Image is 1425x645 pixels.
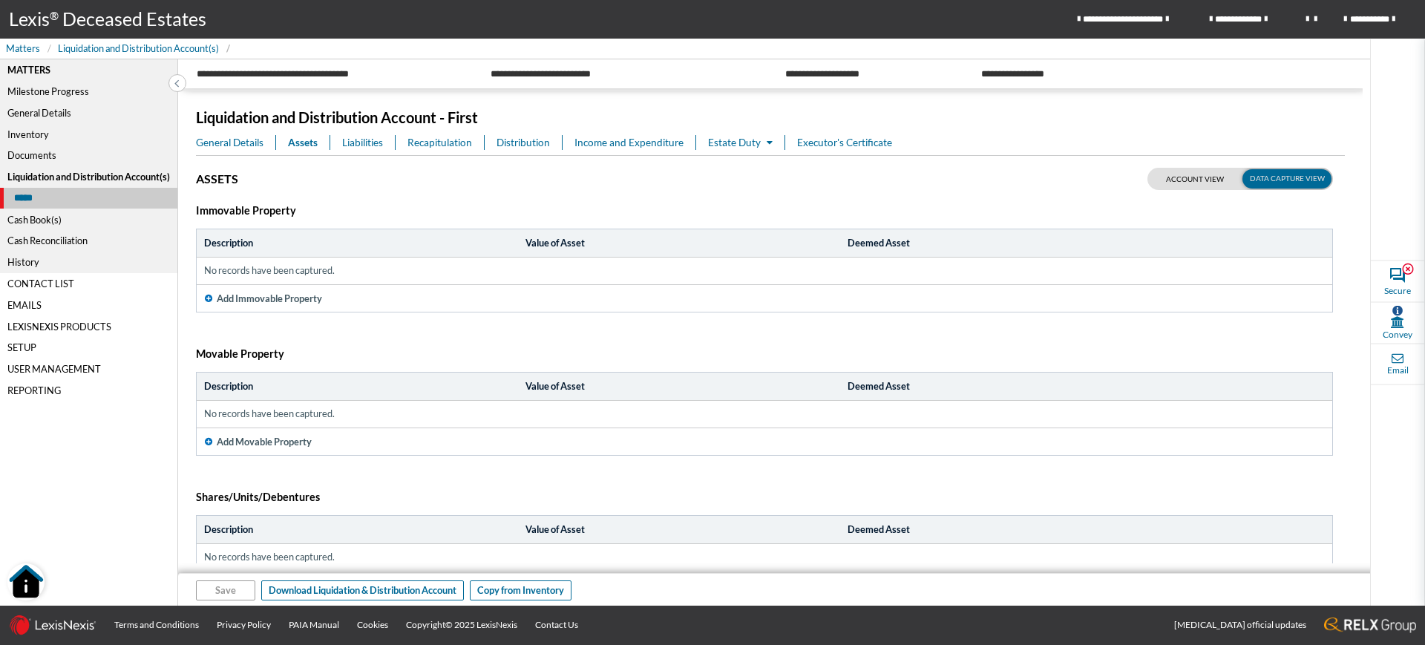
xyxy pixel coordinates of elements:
[7,563,45,600] button: Open Resource Center
[288,135,318,150] span: Assets
[50,7,62,32] p: ®
[1384,284,1411,297] span: Secure
[197,285,331,312] button: Add Immovable Property
[797,135,892,150] span: Executor's Certificate
[6,42,40,56] span: Matters
[269,583,456,597] span: Download Liquidation & Distribution Account
[196,580,255,600] button: Save
[196,172,238,186] span: Assets
[397,606,526,644] a: Copyright© 2025 LexisNexis
[526,606,587,644] a: Contact Us
[208,606,280,644] a: Privacy Policy
[217,435,312,449] span: Add Movable Property
[574,135,684,150] span: Income and Expenditure
[9,615,96,635] img: LexisNexis_logo.0024414d.png
[525,378,818,396] span: Value of Asset
[470,580,571,600] button: Copy from Inventory
[196,205,1333,217] h3: Immovable Property
[342,135,383,150] span: Liabilities
[497,135,550,150] span: Distribution
[105,606,208,644] a: Terms and Conditions
[51,42,226,56] a: Liquidation and Distribution Account(s)
[204,378,497,396] span: Description
[204,521,497,539] span: Description
[848,378,1140,396] span: Deemed Asset
[197,544,1332,571] td: No records have been captured.
[197,258,1332,284] td: No records have been captured.
[197,428,321,455] button: Add Movable Property
[6,42,47,56] a: Matters
[1165,606,1315,644] a: [MEDICAL_DATA] official updates
[525,521,818,539] span: Value of Asset
[1324,618,1416,633] img: RELX_logo.65c3eebe.png
[58,42,219,56] span: Liquidation and Distribution Account(s)
[204,235,497,252] span: Description
[1383,327,1412,341] span: Convey
[348,606,397,644] a: Cookies
[215,583,236,597] span: Save
[525,235,818,252] span: Value of Asset
[280,606,348,644] a: PAIA Manual
[477,583,564,597] span: Copy from Inventory
[197,401,1332,428] td: No records have been captured.
[261,580,464,600] button: Download Liquidation & Distribution Account
[196,109,478,126] span: Liquidation and Distribution Account - First
[407,135,472,150] span: Recapitulation
[848,235,1140,252] span: Deemed Asset
[708,137,773,148] span: Estate Duty
[1387,364,1409,377] span: Email
[196,135,263,150] span: General Details
[848,521,1140,539] span: Deemed Asset
[196,348,1333,360] h3: Movable Property
[196,491,1333,503] h3: Shares/Units/Debentures
[217,292,322,306] span: Add Immovable Property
